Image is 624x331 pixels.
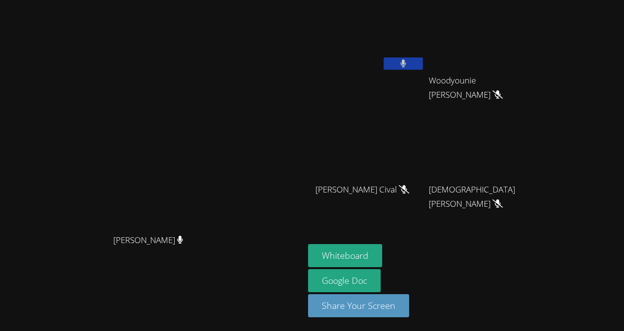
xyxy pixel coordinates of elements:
[308,269,381,292] a: Google Doc
[308,294,409,317] button: Share Your Screen
[315,183,409,197] span: [PERSON_NAME] Cival
[113,233,183,248] span: [PERSON_NAME]
[308,244,382,267] button: Whiteboard
[429,183,538,211] span: [DEMOGRAPHIC_DATA][PERSON_NAME]
[429,74,538,102] span: Woodyounie [PERSON_NAME]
